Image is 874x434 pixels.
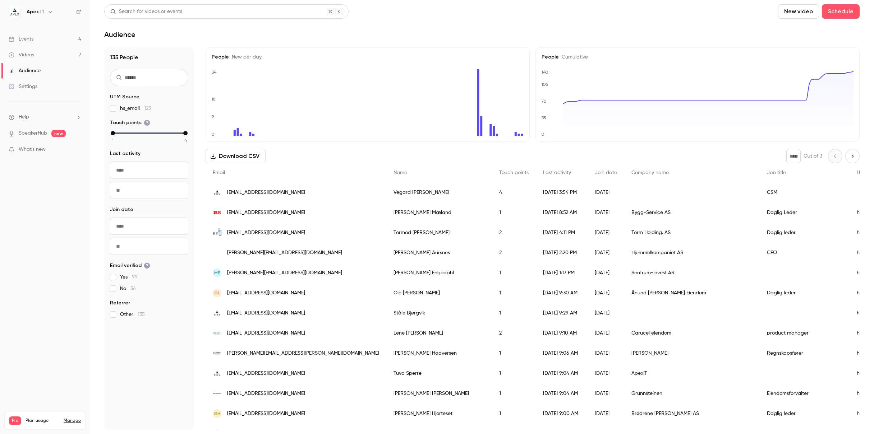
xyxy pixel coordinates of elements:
div: Torm Holding. AS [624,223,760,243]
div: [DATE] 9:06 AM [536,343,588,363]
span: Email verified [110,262,150,269]
div: Brødrene [PERSON_NAME] AS [624,403,760,424]
span: Yes [120,274,138,281]
div: [DATE] [588,283,624,303]
div: Daglig leder [760,283,850,303]
div: 2 [492,323,536,343]
span: 1 [112,137,114,144]
h1: Audience [104,30,135,39]
img: Apex IT [9,6,20,18]
h5: People [212,53,524,61]
text: 70 [541,99,547,104]
div: [DATE] 9:29 AM [536,303,588,323]
h6: Apex IT [27,8,45,15]
span: Cumulative [559,55,588,60]
span: Last activity [543,170,571,175]
div: 1 [492,403,536,424]
a: SpeakerHub [19,130,47,137]
div: [DATE] 9:00 AM [536,403,588,424]
div: CSM [760,182,850,202]
a: Manage [64,418,81,424]
button: Download CSV [206,149,266,163]
img: apexapp.io [213,309,221,317]
div: Grunnsteinen [624,383,760,403]
span: [EMAIL_ADDRESS][DOMAIN_NAME] [227,330,305,337]
div: [DATE] [588,202,624,223]
span: 36 [130,286,136,291]
span: [EMAIL_ADDRESS][DOMAIN_NAME] [227,229,305,237]
div: [DATE] [588,263,624,283]
span: new [51,130,66,137]
div: [DATE] 8:52 AM [536,202,588,223]
div: [DATE] [588,182,624,202]
span: [EMAIL_ADDRESS][DOMAIN_NAME] [227,209,305,216]
div: Tormod [PERSON_NAME] [386,223,492,243]
text: 18 [211,97,216,102]
span: [EMAIL_ADDRESS][DOMAIN_NAME] [227,370,305,377]
div: 1 [492,303,536,323]
text: 34 [212,70,217,75]
div: Carucel eiendom [624,323,760,343]
div: [DATE] [588,383,624,403]
div: [PERSON_NAME] Engedahl [386,263,492,283]
span: GH [214,410,220,417]
div: 1 [492,383,536,403]
div: [DATE] 9:30 AM [536,283,588,303]
span: Company name [631,170,669,175]
div: 1 [492,283,536,303]
button: Next page [845,149,860,163]
div: Daglig leder [760,403,850,424]
span: No [120,285,136,292]
span: Last activity [110,150,141,157]
text: 140 [541,70,548,75]
div: [DATE] [588,343,624,363]
text: 9 [211,114,214,119]
span: Referrer [110,299,130,307]
div: Search for videos or events [110,8,182,15]
span: Plan usage [26,418,59,424]
li: help-dropdown-opener [9,113,81,121]
div: ApexIT [624,363,760,383]
div: CEO [760,243,850,263]
div: [PERSON_NAME] Mæland [386,202,492,223]
img: apexapp.io [213,369,221,378]
div: [DATE] 4:11 PM [536,223,588,243]
div: Tuva Sperre [386,363,492,383]
span: OL [214,290,220,296]
div: Lene [PERSON_NAME] [386,323,492,343]
div: [PERSON_NAME] Haaversen [386,343,492,363]
h5: People [542,53,854,61]
span: New per day [229,55,262,60]
span: hs_email [120,105,151,112]
span: [EMAIL_ADDRESS][DOMAIN_NAME] [227,309,305,317]
div: 1 [492,363,536,383]
div: [DATE] 1:17 PM [536,263,588,283]
img: dkgruppen.no [213,349,221,358]
div: Events [9,36,33,43]
button: New video [778,4,819,19]
img: carucel.no [213,329,221,337]
div: Daglig leder [760,223,850,243]
div: 1 [492,343,536,363]
span: Join date [110,206,133,213]
div: [DATE] [588,243,624,263]
span: Pro [9,416,21,425]
div: Ånund [PERSON_NAME] Eiendom [624,283,760,303]
span: Help [19,113,29,121]
button: Schedule [822,4,860,19]
div: Ståle Bjørgvik [386,303,492,323]
div: Settings [9,83,37,90]
div: Regnskapsfører [760,343,850,363]
span: 99 [132,275,138,280]
div: Daglig Leder [760,202,850,223]
span: [PERSON_NAME][EMAIL_ADDRESS][DOMAIN_NAME] [227,249,342,257]
div: 1 [492,202,536,223]
img: byggservice.as [213,210,221,215]
span: [PERSON_NAME][EMAIL_ADDRESS][DOMAIN_NAME] [227,269,342,277]
div: [DATE] 9:04 AM [536,363,588,383]
span: 135 [138,312,145,317]
text: 0 [541,132,544,137]
div: min [111,131,115,135]
span: Touch points [499,170,529,175]
span: [EMAIL_ADDRESS][DOMAIN_NAME] [227,289,305,297]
